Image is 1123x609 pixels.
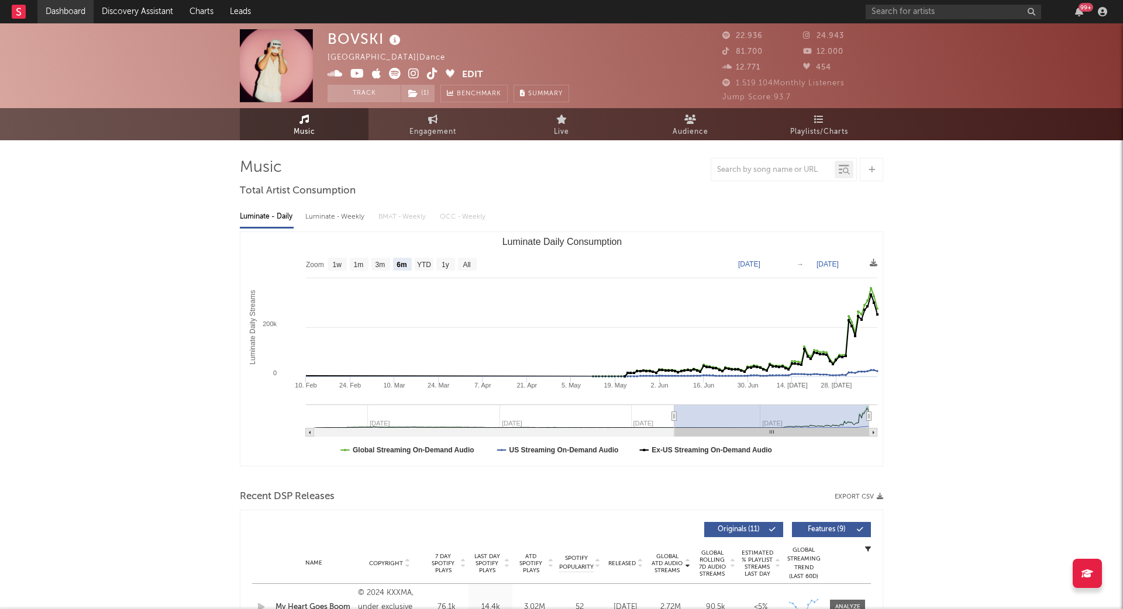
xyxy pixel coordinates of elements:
[497,108,626,140] a: Live
[803,64,831,71] span: 454
[652,446,772,454] text: Ex-US Streaming On-Demand Audio
[803,32,844,40] span: 24.943
[471,553,502,574] span: Last Day Spotify Plays
[803,48,843,56] span: 12.000
[516,382,537,389] text: 21. Apr
[328,29,404,49] div: BOVSKI
[306,261,324,269] text: Zoom
[722,64,760,71] span: 12.771
[442,261,449,269] text: 1y
[693,382,714,389] text: 16. Jun
[339,382,361,389] text: 24. Feb
[1075,7,1083,16] button: 99+
[328,85,401,102] button: Track
[463,261,470,269] text: All
[755,108,883,140] a: Playlists/Charts
[333,261,342,269] text: 1w
[240,108,368,140] a: Music
[474,382,491,389] text: 7. Apr
[369,560,403,567] span: Copyright
[738,260,760,268] text: [DATE]
[821,382,852,389] text: 28. [DATE]
[515,553,546,574] span: ATD Spotify Plays
[273,369,277,376] text: 0
[651,382,669,389] text: 2. Jun
[559,554,594,572] span: Spotify Popularity
[368,108,497,140] a: Engagement
[800,526,853,533] span: Features ( 9 )
[797,260,804,268] text: →
[428,553,459,574] span: 7 Day Spotify Plays
[275,559,352,568] div: Name
[409,125,456,139] span: Engagement
[383,382,405,389] text: 10. Mar
[240,490,335,504] span: Recent DSP Releases
[428,382,450,389] text: 24. Mar
[401,85,435,102] span: ( 1 )
[528,91,563,97] span: Summary
[741,549,773,577] span: Estimated % Playlist Streams Last Day
[790,125,848,139] span: Playlists/Charts
[353,446,474,454] text: Global Streaming On-Demand Audio
[835,493,883,500] button: Export CSV
[608,560,636,567] span: Released
[502,237,622,247] text: Luminate Daily Consumption
[673,125,708,139] span: Audience
[722,48,763,56] span: 81.700
[417,261,431,269] text: YTD
[722,94,791,101] span: Jump Score: 93.7
[263,320,277,327] text: 200k
[305,207,367,227] div: Luminate - Weekly
[509,446,619,454] text: US Streaming On-Demand Audio
[777,382,808,389] text: 14. [DATE]
[626,108,755,140] a: Audience
[722,79,845,87] span: 1.519.104 Monthly Listeners
[240,207,294,227] div: Luminate - Daily
[294,125,315,139] span: Music
[457,87,501,101] span: Benchmark
[711,165,835,175] input: Search by song name or URL
[514,85,569,102] button: Summary
[696,549,728,577] span: Global Rolling 7D Audio Streams
[295,382,316,389] text: 10. Feb
[651,553,683,574] span: Global ATD Audio Streams
[354,261,364,269] text: 1m
[704,522,783,537] button: Originals(11)
[554,125,569,139] span: Live
[817,260,839,268] text: [DATE]
[722,32,763,40] span: 22.936
[462,68,483,82] button: Edit
[786,546,821,581] div: Global Streaming Trend (Last 60D)
[712,526,766,533] span: Originals ( 11 )
[240,232,883,466] svg: Luminate Daily Consumption
[738,382,759,389] text: 30. Jun
[1079,3,1093,12] div: 99 +
[328,51,459,65] div: [GEOGRAPHIC_DATA] | Dance
[792,522,871,537] button: Features(9)
[561,382,581,389] text: 5. May
[604,382,627,389] text: 19. May
[397,261,407,269] text: 6m
[866,5,1041,19] input: Search for artists
[376,261,385,269] text: 3m
[401,85,435,102] button: (1)
[240,184,356,198] span: Total Artist Consumption
[440,85,508,102] a: Benchmark
[249,290,257,364] text: Luminate Daily Streams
